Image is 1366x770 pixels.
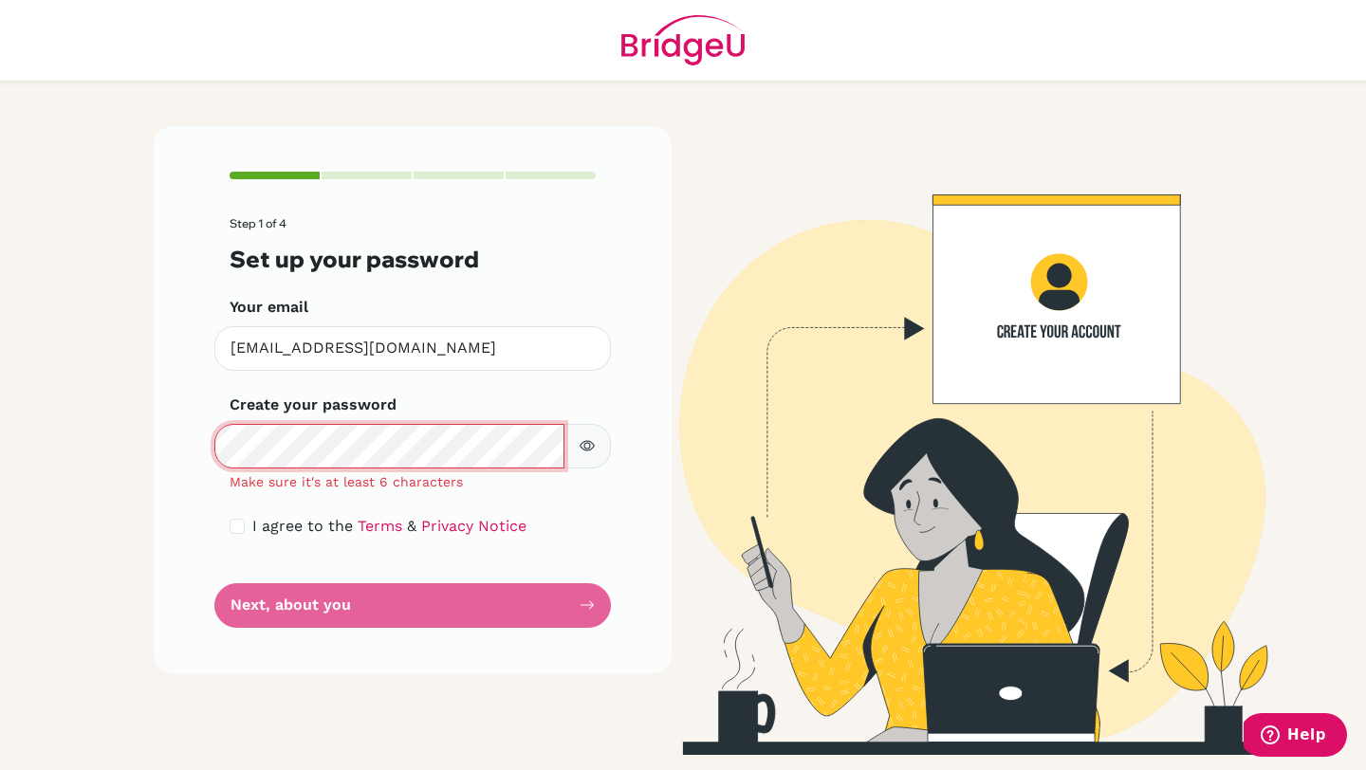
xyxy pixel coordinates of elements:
div: Make sure it's at least 6 characters [214,472,611,492]
input: Insert your email* [214,326,611,371]
a: Terms [358,517,402,535]
h3: Set up your password [230,246,596,273]
label: Create your password [230,394,397,416]
label: Your email [230,296,308,319]
iframe: Opens a widget where you can find more information [1244,713,1347,761]
a: Privacy Notice [421,517,526,535]
span: Step 1 of 4 [230,216,286,230]
span: & [407,517,416,535]
span: I agree to the [252,517,353,535]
